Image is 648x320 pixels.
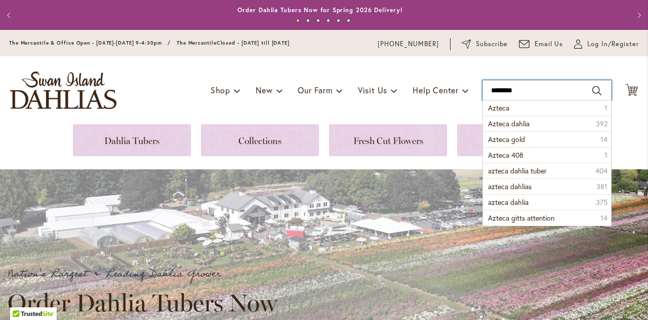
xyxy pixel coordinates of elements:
[595,166,607,176] span: 404
[306,19,310,22] button: 2 of 6
[298,85,332,95] span: Our Farm
[519,39,563,49] a: Email Us
[296,19,300,22] button: 1 of 6
[337,19,340,22] button: 5 of 6
[358,85,387,95] span: Visit Us
[488,213,554,223] span: Azteca gitts attention
[587,39,639,49] span: Log In/Register
[476,39,508,49] span: Subscribe
[488,134,525,144] span: Azteca gold
[8,266,286,282] p: Nation's Largest & Leading Dahlia Grower
[211,85,230,95] span: Shop
[488,150,523,160] span: Azteca 408
[600,213,607,223] span: 14
[413,85,459,95] span: Help Center
[378,39,439,49] a: [PHONE_NUMBER]
[596,197,607,207] span: 375
[316,19,320,22] button: 3 of 6
[535,39,563,49] span: Email Us
[256,85,272,95] span: New
[596,119,607,129] span: 392
[628,5,648,25] button: Next
[488,166,547,175] span: azteca dahlia tuber
[604,150,607,160] span: 1
[488,197,529,207] span: azteca dahlia
[9,40,217,46] span: The Mercantile & Office Open - [DATE]-[DATE] 9-4:30pm / The Mercantile
[592,83,601,99] button: Search
[488,103,509,113] span: Azteca
[462,39,508,49] a: Subscribe
[596,182,607,192] span: 381
[488,182,532,191] span: azteca dahlias
[237,6,402,14] a: Order Dahlia Tubers Now for Spring 2026 Delivery!
[327,19,330,22] button: 4 of 6
[488,119,530,128] span: Azteca dahlia
[600,134,607,145] span: 14
[10,72,116,109] a: store logo
[604,103,607,113] span: 1
[217,40,290,46] span: Closed - [DATE] till [DATE]
[574,39,639,49] a: Log In/Register
[347,19,350,22] button: 6 of 6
